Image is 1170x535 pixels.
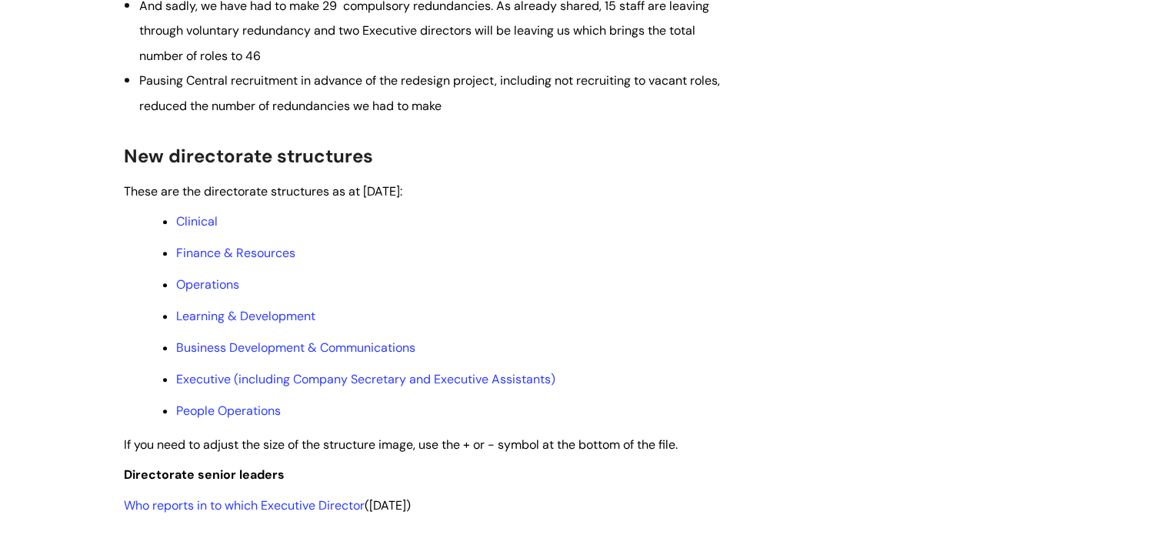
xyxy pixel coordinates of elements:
[176,339,415,356] a: Business Development & Communications
[124,497,365,513] a: Who reports in to which Executive Director
[176,403,281,419] a: People Operations
[139,72,720,113] span: Pausing Central recruitment in advance of the redesign project, including not recruiting to vacan...
[124,144,373,168] span: New directorate structures
[176,245,295,261] a: Finance & Resources
[124,466,285,483] span: Directorate senior leaders
[124,497,411,513] span: ([DATE])
[176,213,218,229] a: Clinical
[176,276,239,293] a: Operations
[176,371,555,387] a: Executive (including Company Secretary and Executive Assistants)
[124,183,402,199] span: These are the directorate structures as at [DATE]:
[176,308,315,324] a: Learning & Development
[124,436,678,453] span: If you need to adjust the size of the structure image, use the + or - symbol at the bottom of the...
